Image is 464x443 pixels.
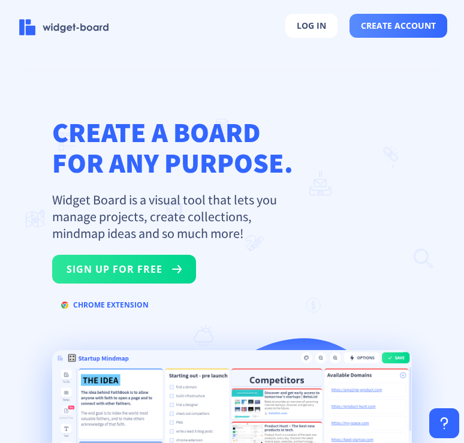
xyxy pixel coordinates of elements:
[52,117,412,178] h1: CREATE A BOARD FOR ANY PURPOSE.
[52,303,158,314] a: chrome extension
[52,255,196,284] button: sign up for free
[361,21,436,31] span: create account
[52,296,158,315] button: chrome extension
[61,302,68,309] img: chrome.svg
[349,14,447,38] button: create account
[19,19,109,35] img: logo-name.svg
[52,191,292,242] p: Widget Board is a visual tool that lets you manage projects, create collections, mindmap ideas an...
[285,14,338,38] button: log in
